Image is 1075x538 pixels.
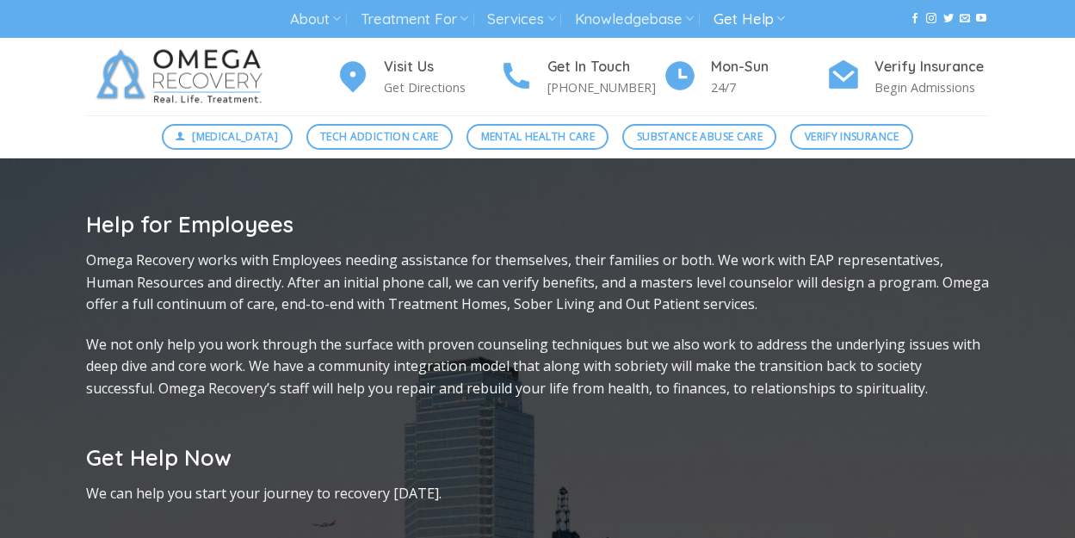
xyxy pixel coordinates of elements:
[86,483,448,505] p: We can help you start your journey to recovery [DATE].
[192,128,278,145] span: [MEDICAL_DATA]
[714,3,785,35] a: Get Help
[466,124,609,150] a: Mental Health Care
[306,124,454,150] a: Tech Addiction Care
[336,56,499,98] a: Visit Us Get Directions
[874,56,990,78] h4: Verify Insurance
[86,38,280,115] img: Omega Recovery
[976,13,986,25] a: Follow on YouTube
[826,56,990,98] a: Verify Insurance Begin Admissions
[320,128,439,145] span: Tech Addiction Care
[547,77,663,97] p: [PHONE_NUMBER]
[910,13,920,25] a: Follow on Facebook
[384,77,499,97] p: Get Directions
[86,334,990,400] p: We not only help you work through the surface with proven counseling techniques but we also work ...
[547,56,663,78] h4: Get In Touch
[481,128,595,145] span: Mental Health Care
[487,3,555,35] a: Services
[86,250,990,316] p: Omega Recovery works with Employees needing assistance for themselves, their families or both. We...
[805,128,899,145] span: Verify Insurance
[86,443,448,472] h2: Get Help Now
[290,3,341,35] a: About
[874,77,990,97] p: Begin Admissions
[711,77,826,97] p: 24/7
[499,56,663,98] a: Get In Touch [PHONE_NUMBER]
[790,124,913,150] a: Verify Insurance
[637,128,763,145] span: Substance Abuse Care
[575,3,694,35] a: Knowledgebase
[361,3,468,35] a: Treatment For
[926,13,936,25] a: Follow on Instagram
[86,210,990,238] h2: Help for Employees
[960,13,970,25] a: Send us an email
[711,56,826,78] h4: Mon-Sun
[384,56,499,78] h4: Visit Us
[162,124,293,150] a: [MEDICAL_DATA]
[622,124,776,150] a: Substance Abuse Care
[943,13,954,25] a: Follow on Twitter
